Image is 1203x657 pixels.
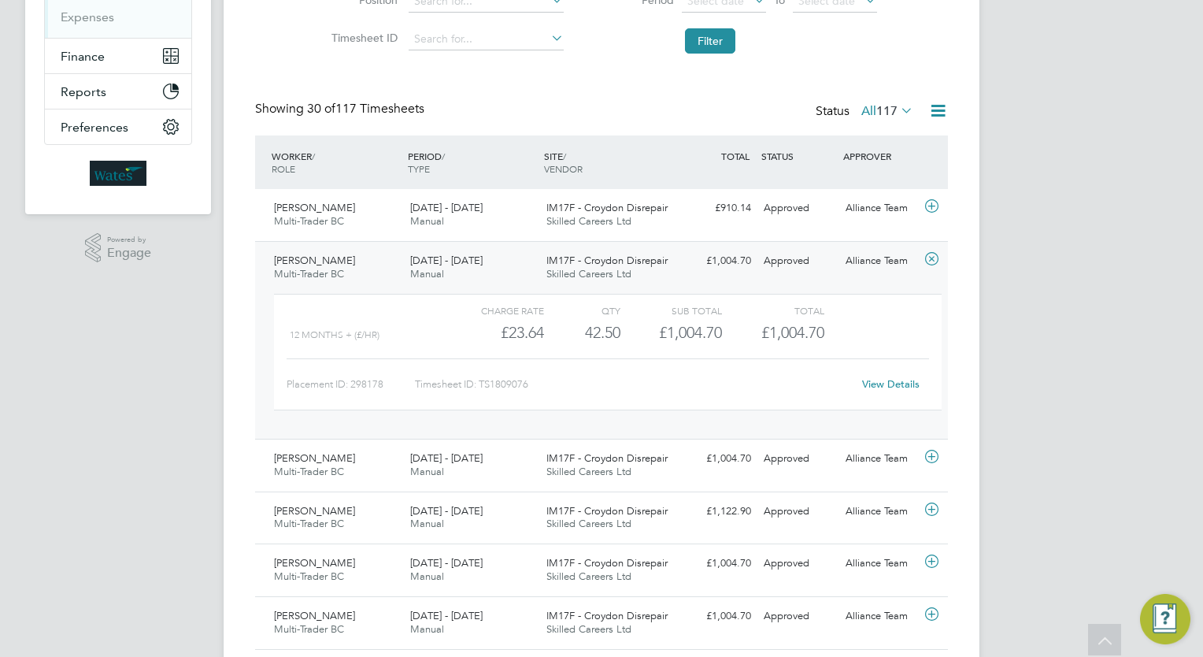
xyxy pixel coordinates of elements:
[546,570,631,583] span: Skilled Careers Ltd
[757,499,839,525] div: Approved
[546,465,631,478] span: Skilled Careers Ltd
[45,74,191,109] button: Reports
[307,101,424,117] span: 117 Timesheets
[410,214,444,228] span: Manual
[676,195,757,221] div: £910.14
[274,504,355,518] span: [PERSON_NAME]
[274,214,344,228] span: Multi-Trader BC
[839,603,921,629] div: Alliance Team
[546,609,668,622] span: IM17F - Croydon Disrepair
[274,570,344,583] span: Multi-Trader BC
[544,301,620,320] div: QTY
[274,517,344,530] span: Multi-Trader BC
[757,603,839,629] div: Approved
[274,254,355,267] span: [PERSON_NAME]
[722,301,824,320] div: Total
[546,254,668,267] span: IM17F - Croydon Disrepair
[442,301,544,320] div: Charge rate
[44,161,192,186] a: Go to home page
[290,329,379,340] span: 12 Months + (£/HR)
[546,451,668,465] span: IM17F - Croydon Disrepair
[676,248,757,274] div: £1,004.70
[61,84,106,99] span: Reports
[757,142,839,170] div: STATUS
[442,150,445,162] span: /
[676,551,757,577] div: £1,004.70
[287,372,415,397] div: Placement ID: 298178
[861,103,913,119] label: All
[546,622,631,636] span: Skilled Careers Ltd
[685,28,735,54] button: Filter
[442,320,544,346] div: £23.64
[540,142,676,183] div: SITE
[544,320,620,346] div: 42.50
[272,162,295,175] span: ROLE
[409,28,564,50] input: Search for...
[274,465,344,478] span: Multi-Trader BC
[274,622,344,636] span: Multi-Trader BC
[410,465,444,478] span: Manual
[404,142,540,183] div: PERIOD
[757,446,839,472] div: Approved
[410,570,444,583] span: Manual
[274,556,355,570] span: [PERSON_NAME]
[85,233,152,263] a: Powered byEngage
[839,248,921,274] div: Alliance Team
[816,101,916,123] div: Status
[410,609,483,622] span: [DATE] - [DATE]
[410,504,483,518] span: [DATE] - [DATE]
[757,248,839,274] div: Approved
[839,142,921,170] div: APPROVER
[274,451,355,465] span: [PERSON_NAME]
[410,451,483,465] span: [DATE] - [DATE]
[676,446,757,472] div: £1,004.70
[862,377,920,391] a: View Details
[61,49,105,64] span: Finance
[107,247,151,260] span: Engage
[1140,594,1190,644] button: Engage Resource Center
[839,551,921,577] div: Alliance Team
[410,517,444,530] span: Manual
[255,101,428,117] div: Showing
[327,31,398,45] label: Timesheet ID
[410,254,483,267] span: [DATE] - [DATE]
[839,446,921,472] div: Alliance Team
[546,267,631,280] span: Skilled Careers Ltd
[761,323,824,342] span: £1,004.70
[876,103,898,119] span: 117
[563,150,566,162] span: /
[620,320,722,346] div: £1,004.70
[546,556,668,570] span: IM17F - Croydon Disrepair
[620,301,722,320] div: Sub Total
[274,201,355,214] span: [PERSON_NAME]
[839,499,921,525] div: Alliance Team
[268,142,404,183] div: WORKER
[546,504,668,518] span: IM17F - Croydon Disrepair
[45,109,191,144] button: Preferences
[676,499,757,525] div: £1,122.90
[410,556,483,570] span: [DATE] - [DATE]
[546,201,668,214] span: IM17F - Croydon Disrepair
[676,603,757,629] div: £1,004.70
[839,195,921,221] div: Alliance Team
[410,622,444,636] span: Manual
[408,162,430,175] span: TYPE
[45,39,191,73] button: Finance
[757,551,839,577] div: Approved
[546,214,631,228] span: Skilled Careers Ltd
[546,517,631,530] span: Skilled Careers Ltd
[307,101,335,117] span: 30 of
[61,9,114,24] a: Expenses
[274,267,344,280] span: Multi-Trader BC
[544,162,583,175] span: VENDOR
[410,201,483,214] span: [DATE] - [DATE]
[415,372,852,397] div: Timesheet ID: TS1809076
[90,161,146,186] img: wates-logo-retina.png
[721,150,750,162] span: TOTAL
[312,150,315,162] span: /
[757,195,839,221] div: Approved
[410,267,444,280] span: Manual
[61,120,128,135] span: Preferences
[274,609,355,622] span: [PERSON_NAME]
[107,233,151,247] span: Powered by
